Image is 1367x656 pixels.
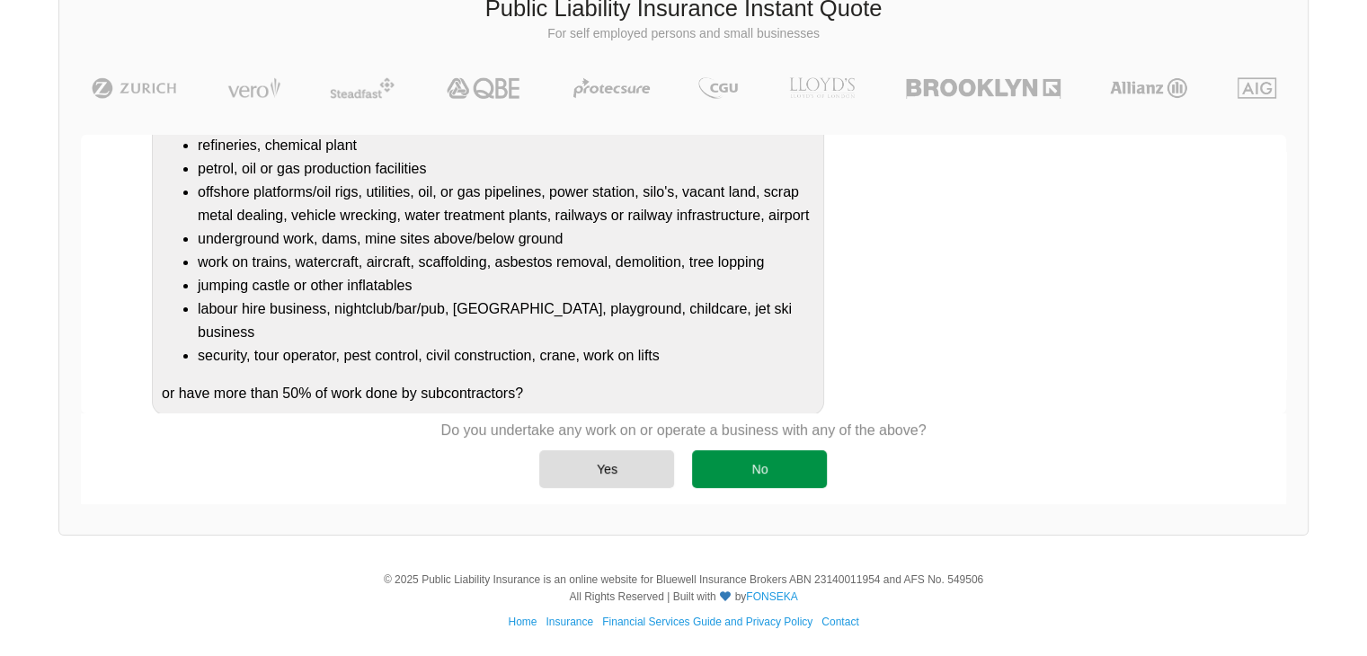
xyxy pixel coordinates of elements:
img: Allianz | Public Liability Insurance [1101,77,1196,99]
img: Brooklyn | Public Liability Insurance [899,77,1067,99]
a: Home [508,616,537,628]
a: FONSEKA [746,590,797,603]
a: Contact [821,616,858,628]
li: labour hire business, nightclub/bar/pub, [GEOGRAPHIC_DATA], playground, childcare, jet ski business [198,297,814,344]
img: Vero | Public Liability Insurance [219,77,288,99]
li: refineries, chemical plant [198,134,814,157]
div: Yes [539,450,674,488]
img: QBE | Public Liability Insurance [436,77,533,99]
img: Steadfast | Public Liability Insurance [323,77,402,99]
div: No [692,450,827,488]
img: Zurich | Public Liability Insurance [84,77,185,99]
p: For self employed persons and small businesses [73,25,1294,43]
p: Do you undertake any work on or operate a business with any of the above? [441,421,927,440]
li: jumping castle or other inflatables [198,274,814,297]
img: LLOYD's | Public Liability Insurance [779,77,865,99]
li: security, tour operator, pest control, civil construction, crane, work on lifts [198,344,814,368]
li: offshore platforms/oil rigs, utilities, oil, or gas pipelines, power station, silo's, vacant land... [198,181,814,227]
li: underground work, dams, mine sites above/below ground [198,227,814,251]
li: petrol, oil or gas production facilities [198,157,814,181]
img: Protecsure | Public Liability Insurance [566,77,657,99]
a: Financial Services Guide and Privacy Policy [602,616,812,628]
img: AIG | Public Liability Insurance [1230,77,1283,99]
div: Do you undertake any work on or operate a business that is/has a: or have more than 50% of work d... [152,101,824,415]
img: CGU | Public Liability Insurance [691,77,745,99]
li: work on trains, watercraft, aircraft, scaffolding, asbestos removal, demolition, tree lopping [198,251,814,274]
a: Insurance [546,616,593,628]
